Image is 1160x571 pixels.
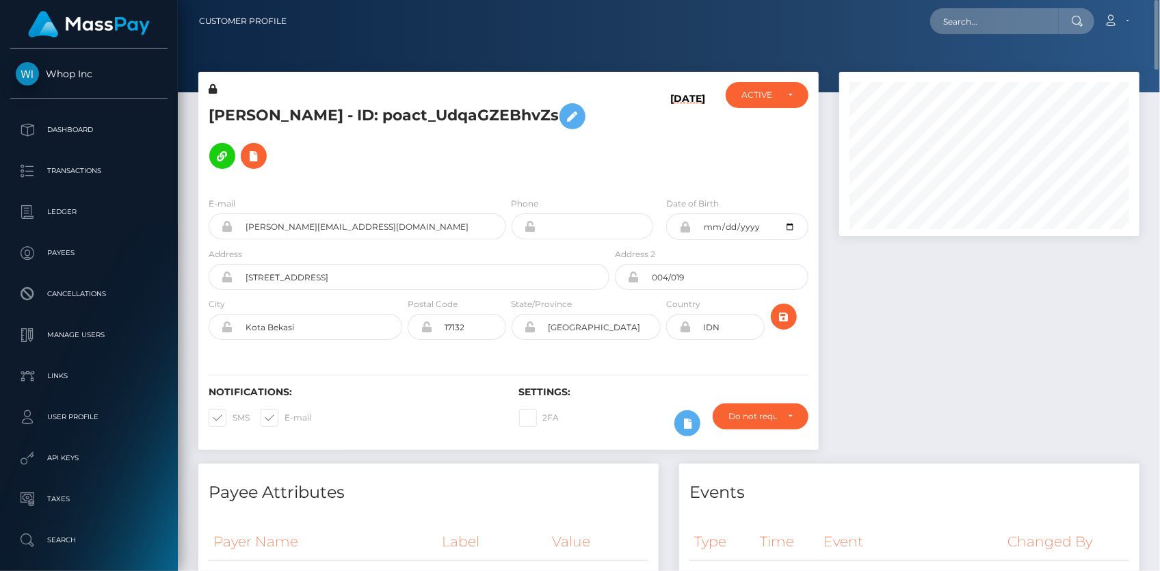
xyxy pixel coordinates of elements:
span: Whop Inc [10,68,168,80]
div: ACTIVE [741,90,777,101]
p: Ledger [16,202,162,222]
a: Manage Users [10,318,168,352]
p: User Profile [16,407,162,427]
p: Search [16,530,162,550]
img: Whop Inc [16,62,39,85]
a: User Profile [10,400,168,434]
h4: Payee Attributes [209,481,648,505]
button: Do not require [713,403,808,429]
label: SMS [209,409,250,427]
a: Links [10,359,168,393]
th: Changed By [1003,523,1129,561]
p: Dashboard [16,120,162,140]
p: Cancellations [16,284,162,304]
label: E-mail [209,198,235,210]
p: Payees [16,243,162,263]
label: State/Province [512,298,572,310]
h6: Notifications: [209,386,499,398]
label: Date of Birth [666,198,719,210]
p: Transactions [16,161,162,181]
label: Address [209,248,242,261]
p: Links [16,366,162,386]
input: Search... [930,8,1059,34]
p: Taxes [16,489,162,509]
a: API Keys [10,441,168,475]
h4: Events [689,481,1129,505]
h5: [PERSON_NAME] - ID: poact_UdqaGZEBhvZs [209,96,602,176]
th: Type [689,523,755,561]
a: Cancellations [10,277,168,311]
label: City [209,298,225,310]
a: Search [10,523,168,557]
p: Manage Users [16,325,162,345]
div: Do not require [728,411,777,422]
th: Payer Name [209,523,437,561]
a: Customer Profile [199,7,287,36]
th: Value [547,523,648,561]
label: Phone [512,198,539,210]
img: MassPay Logo [28,11,150,38]
a: Taxes [10,482,168,516]
label: E-mail [261,409,311,427]
label: Postal Code [408,298,458,310]
a: Transactions [10,154,168,188]
th: Label [437,523,547,561]
label: Country [666,298,700,310]
a: Payees [10,236,168,270]
h6: Settings: [519,386,809,398]
button: ACTIVE [726,82,808,108]
label: 2FA [519,409,559,427]
p: API Keys [16,448,162,468]
th: Event [819,523,1003,561]
label: Address 2 [615,248,655,261]
h6: [DATE] [670,93,705,181]
a: Ledger [10,195,168,229]
th: Time [755,523,819,561]
a: Dashboard [10,113,168,147]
